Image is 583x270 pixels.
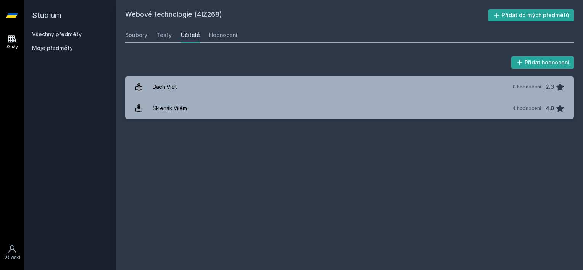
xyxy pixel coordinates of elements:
a: Sklenák Vilém 4 hodnocení 4.0 [125,98,574,119]
div: Sklenák Vilém [153,101,187,116]
a: Bach Viet 8 hodnocení 2.3 [125,76,574,98]
a: Testy [156,27,172,43]
a: Uživatel [2,241,23,264]
div: 2.3 [546,79,554,95]
div: Učitelé [181,31,200,39]
a: Study [2,31,23,54]
div: 8 hodnocení [513,84,541,90]
div: Soubory [125,31,147,39]
a: Všechny předměty [32,31,82,37]
button: Přidat hodnocení [511,56,574,69]
div: 4.0 [546,101,554,116]
div: Study [7,44,18,50]
a: Soubory [125,27,147,43]
div: Uživatel [4,254,20,260]
div: Bach Viet [153,79,177,95]
span: Moje předměty [32,44,73,52]
a: Učitelé [181,27,200,43]
div: Testy [156,31,172,39]
button: Přidat do mých předmětů [488,9,574,21]
h2: Webové technologie (4IZ268) [125,9,488,21]
a: Hodnocení [209,27,237,43]
div: Hodnocení [209,31,237,39]
div: 4 hodnocení [512,105,541,111]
